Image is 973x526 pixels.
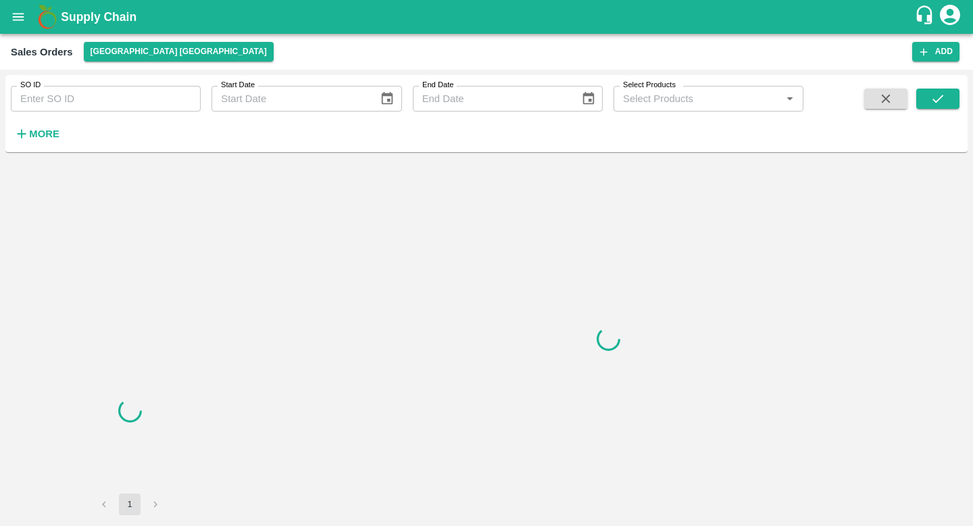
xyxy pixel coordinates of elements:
[211,86,369,112] input: Start Date
[91,494,168,515] nav: pagination navigation
[221,80,255,91] label: Start Date
[3,1,34,32] button: open drawer
[623,80,676,91] label: Select Products
[413,86,570,112] input: End Date
[422,80,453,91] label: End Date
[618,90,777,107] input: Select Products
[20,80,41,91] label: SO ID
[781,90,799,107] button: Open
[11,86,201,112] input: Enter SO ID
[61,10,136,24] b: Supply Chain
[34,3,61,30] img: logo
[374,86,400,112] button: Choose date
[61,7,914,26] a: Supply Chain
[119,494,141,515] button: page 1
[84,42,274,62] button: Select DC
[914,5,938,29] div: customer-support
[912,42,959,62] button: Add
[938,3,962,31] div: account of current user
[11,43,73,61] div: Sales Orders
[11,122,63,145] button: More
[576,86,601,112] button: Choose date
[29,128,59,139] strong: More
